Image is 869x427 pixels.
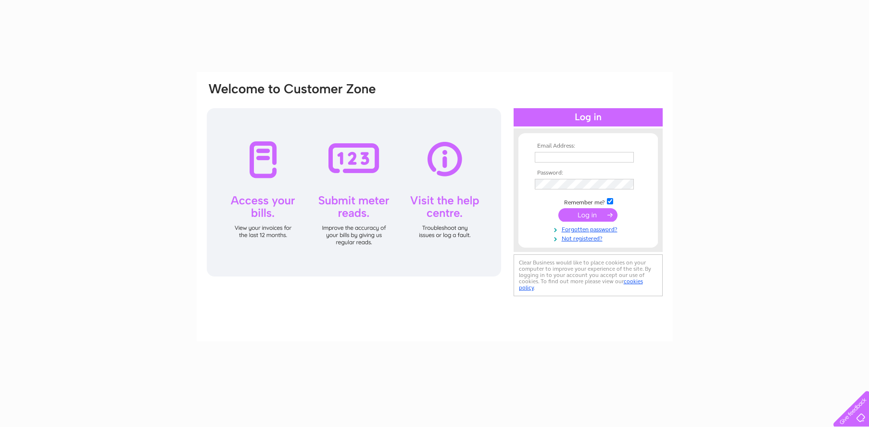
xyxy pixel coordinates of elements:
input: Submit [558,208,617,222]
a: cookies policy [519,278,643,291]
th: Password: [532,170,644,176]
a: Forgotten password? [535,224,644,233]
a: Not registered? [535,233,644,242]
th: Email Address: [532,143,644,150]
div: Clear Business would like to place cookies on your computer to improve your experience of the sit... [514,254,663,296]
td: Remember me? [532,197,644,206]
